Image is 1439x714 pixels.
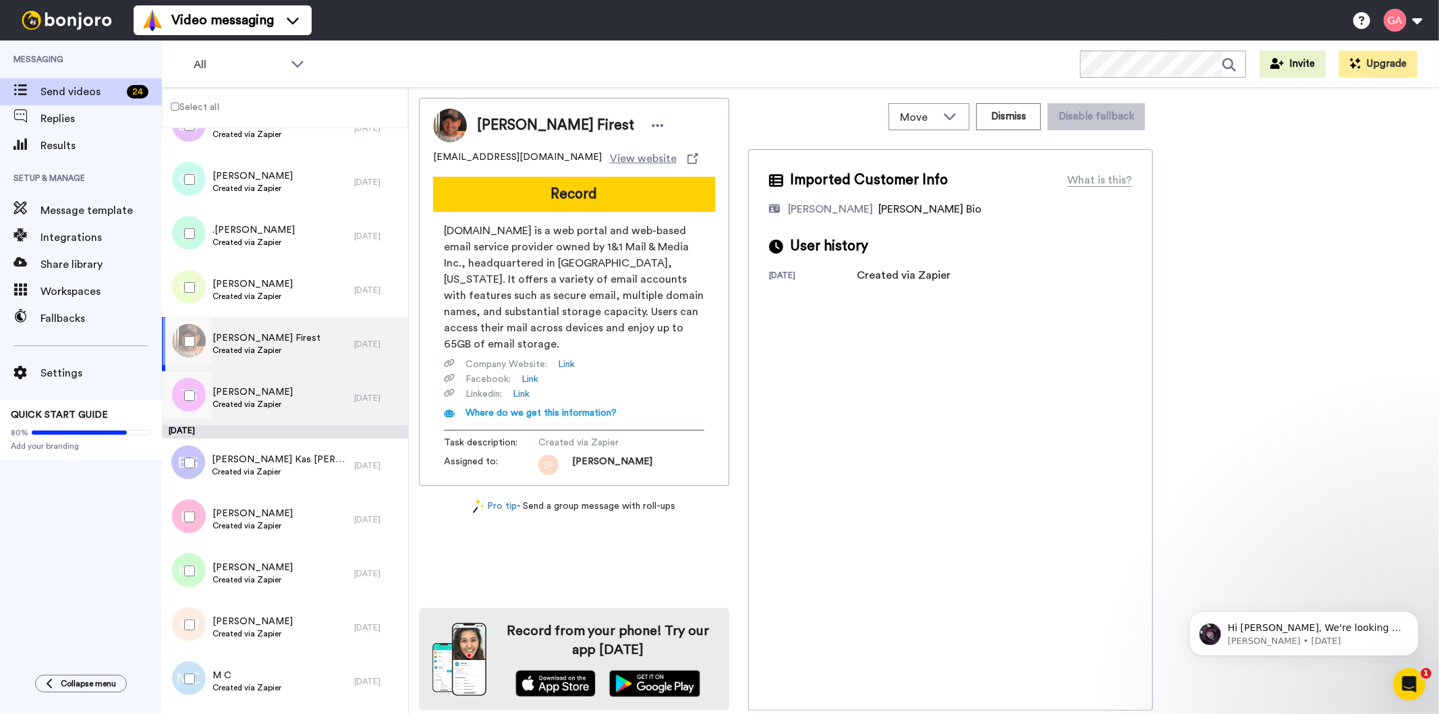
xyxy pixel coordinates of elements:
span: [PERSON_NAME] Firest [213,331,320,345]
label: Select all [163,99,219,115]
button: Upgrade [1339,51,1417,78]
img: sf.png [538,455,559,475]
span: Created via Zapier [213,345,320,356]
span: Facebook : [465,373,511,386]
div: - Send a group message with roll-ups [419,499,729,514]
div: Created via Zapier [857,267,951,283]
span: Created via Zapier [212,466,347,477]
span: M C [213,669,281,682]
span: Company Website : [465,358,547,371]
div: [DATE] [354,676,401,687]
span: View website [610,150,677,167]
span: [PERSON_NAME] [213,561,293,574]
span: [PERSON_NAME] [213,507,293,520]
span: Created via Zapier [213,682,281,693]
span: [EMAIL_ADDRESS][DOMAIN_NAME] [433,150,602,167]
span: Add your branding [11,441,151,451]
div: [DATE] [354,231,401,242]
img: vm-color.svg [142,9,163,31]
span: Task description : [444,436,538,449]
span: [PERSON_NAME] [213,169,293,183]
div: [DATE] [354,339,401,350]
span: Where do we get this information? [465,408,617,418]
span: Imported Customer Info [790,170,948,190]
span: Results [40,138,162,154]
span: Created via Zapier [213,520,293,531]
span: Created via Zapier [213,183,293,194]
span: Settings [40,365,162,381]
span: [PERSON_NAME] [572,455,652,475]
a: Link [558,358,575,371]
div: [DATE] [769,270,857,283]
span: All [194,57,284,73]
span: QUICK START GUIDE [11,410,108,420]
a: View website [610,150,698,167]
span: [PERSON_NAME] Kas [PERSON_NAME] [212,453,347,466]
span: 80% [11,427,28,438]
div: What is this? [1067,172,1132,188]
img: playstore [609,670,700,697]
div: [DATE] [354,123,401,134]
div: [PERSON_NAME] [788,201,873,217]
span: [DOMAIN_NAME] is a web portal and web-based email service provider owned by 1&1 Mail & Media Inc.... [444,223,704,352]
span: Created via Zapier [213,628,293,639]
span: User history [790,236,868,256]
span: [PERSON_NAME] [213,385,293,399]
span: Assigned to: [444,455,538,475]
div: [DATE] [354,285,401,296]
button: Invite [1260,51,1326,78]
span: Created via Zapier [213,237,295,248]
p: Message from Matt, sent 9w ago [59,52,233,64]
span: Share library [40,256,162,273]
a: Link [513,387,530,401]
img: bj-logo-header-white.svg [16,11,117,30]
span: Video messaging [171,11,274,30]
div: [DATE] [354,622,401,633]
span: Created via Zapier [213,399,293,410]
span: Integrations [40,229,162,246]
h4: Record from your phone! Try our app [DATE] [500,622,716,659]
img: download [432,623,486,696]
span: Message template [40,202,162,219]
span: [PERSON_NAME] [213,277,293,291]
span: Hi [PERSON_NAME], We're looking to spread the word about [PERSON_NAME] a bit further and we need ... [59,39,233,198]
span: [PERSON_NAME] [213,615,293,628]
button: Disable fallback [1048,103,1145,130]
img: magic-wand.svg [473,499,485,514]
a: Pro tip [473,499,517,514]
a: Link [521,373,538,386]
span: Move [900,109,936,126]
span: Created via Zapier [213,574,293,585]
button: Dismiss [976,103,1041,130]
input: Select all [171,103,179,111]
span: [PERSON_NAME] Firest [477,115,634,136]
img: appstore [515,670,596,697]
iframe: Intercom live chat [1393,668,1426,701]
span: Replies [40,111,162,127]
div: [DATE] [354,514,401,525]
div: 24 [127,85,148,99]
button: Collapse menu [35,675,127,692]
span: Send videos [40,84,121,100]
div: [DATE] [162,425,408,439]
div: [DATE] [354,568,401,579]
span: Created via Zapier [213,291,293,302]
img: Image of Scott Firest [433,109,467,142]
button: Record [433,177,715,212]
span: .[PERSON_NAME] [213,223,295,237]
span: Workspaces [40,283,162,300]
iframe: Intercom notifications message [1169,583,1439,678]
span: 1 [1421,668,1432,679]
span: Created via Zapier [213,129,308,140]
span: Fallbacks [40,310,162,327]
span: Collapse menu [61,678,116,689]
span: [PERSON_NAME] Bio [878,204,982,215]
div: [DATE] [354,393,401,404]
div: [DATE] [354,460,401,471]
div: [DATE] [354,177,401,188]
span: Created via Zapier [538,436,667,449]
span: Linkedin : [465,387,502,401]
